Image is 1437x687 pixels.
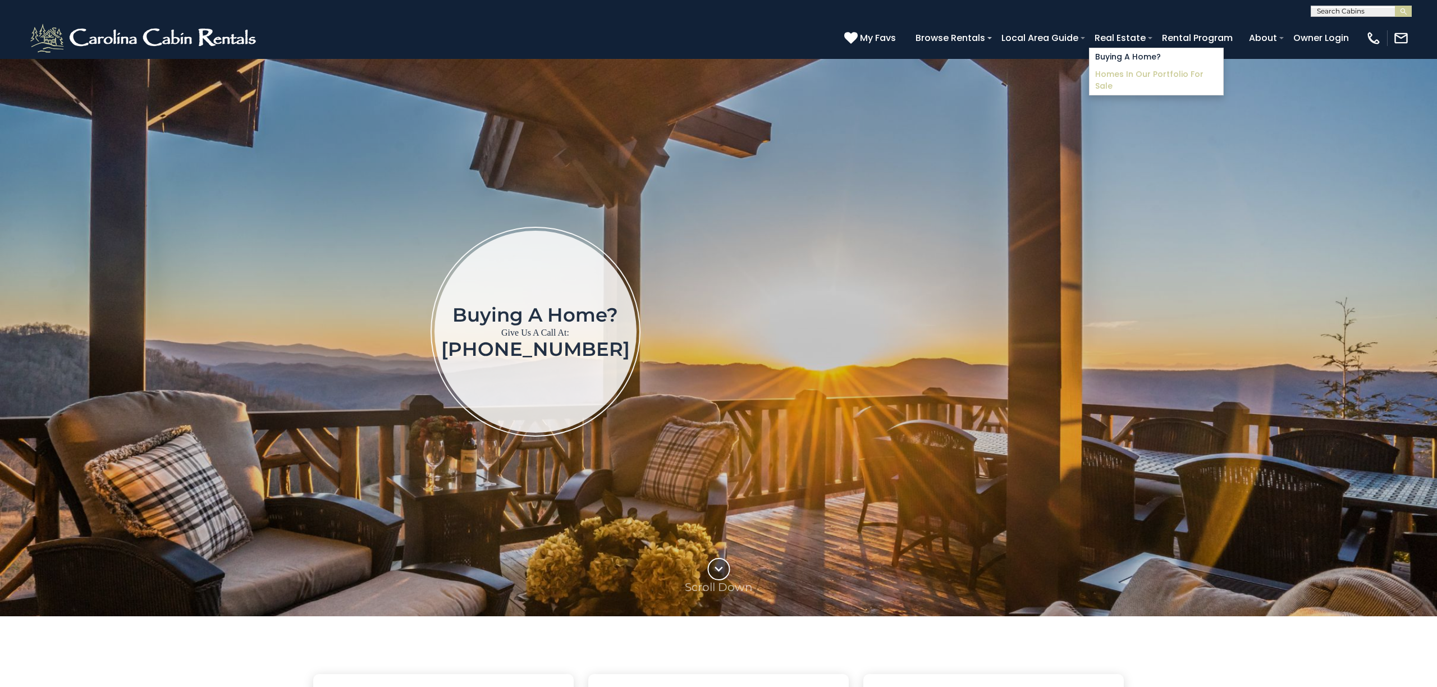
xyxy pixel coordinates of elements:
[1090,48,1223,66] a: Buying A Home?
[1156,28,1238,48] a: Rental Program
[1243,28,1283,48] a: About
[1393,30,1409,46] img: mail-regular-white.png
[821,118,1187,546] iframe: New Contact Form
[1089,28,1151,48] a: Real Estate
[910,28,991,48] a: Browse Rentals
[441,305,630,325] h1: Buying a home?
[685,580,753,594] p: Scroll Down
[28,21,261,55] img: White-1-2.png
[996,28,1084,48] a: Local Area Guide
[844,31,899,45] a: My Favs
[1288,28,1354,48] a: Owner Login
[1366,30,1381,46] img: phone-regular-white.png
[1090,66,1223,95] a: Homes in Our Portfolio For Sale
[441,325,630,341] p: Give Us A Call At:
[860,31,896,45] span: My Favs
[441,337,630,361] a: [PHONE_NUMBER]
